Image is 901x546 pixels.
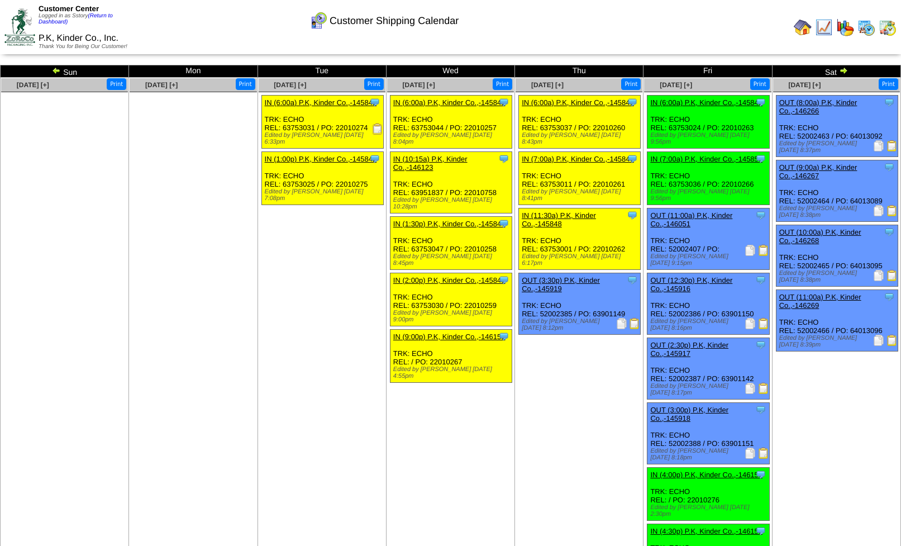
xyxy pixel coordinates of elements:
img: Bill of Lading [758,383,769,394]
div: TRK: ECHO REL: 52002463 / PO: 64013092 [776,96,898,157]
img: Bill of Lading [758,245,769,256]
a: [DATE] [+] [531,81,564,89]
div: TRK: ECHO REL: 52002385 / PO: 63901149 [519,273,641,335]
div: Edited by [PERSON_NAME] [DATE] 8:43pm [522,132,640,145]
div: Edited by [PERSON_NAME] [DATE] 8:39pm [779,335,898,348]
img: Tooltip [498,218,509,229]
a: [DATE] [+] [660,81,692,89]
img: Tooltip [498,274,509,286]
a: OUT (3:00p) P.K, Kinder Co.,-145918 [650,406,728,422]
a: OUT (2:30p) P.K, Kinder Co.,-145917 [650,341,728,358]
a: OUT (12:30p) P.K, Kinder Co.,-145916 [650,276,732,293]
div: Edited by [PERSON_NAME] [DATE] 6:17pm [522,253,640,267]
img: calendarprod.gif [857,18,875,36]
td: Tue [258,65,386,78]
div: Edited by [PERSON_NAME] [DATE] 6:33pm [265,132,383,145]
div: Edited by [PERSON_NAME] [DATE] 8:12pm [522,318,640,331]
img: Bill of Lading [886,335,898,346]
div: TRK: ECHO REL: / PO: 22010267 [390,330,512,383]
a: IN (7:00a) P.K, Kinder Co.,-145850 [650,155,762,163]
img: Receiving Document [372,124,383,135]
td: Mon [129,65,258,78]
div: TRK: ECHO REL: 52002386 / PO: 63901150 [647,273,769,335]
span: Customer Center [39,4,99,13]
a: IN (6:00a) P.K, Kinder Co.,-145846 [522,98,634,107]
span: [DATE] [+] [403,81,435,89]
div: Edited by [PERSON_NAME] [DATE] 9:15pm [650,253,769,267]
img: Tooltip [755,210,766,221]
img: Bill of Lading [629,318,640,329]
img: Packing Slip [873,205,884,216]
img: Tooltip [884,291,895,302]
div: TRK: ECHO REL: 63753037 / PO: 22010260 [519,96,641,149]
a: OUT (10:00a) P.K, Kinder Co.,-146268 [779,228,861,245]
img: Tooltip [627,97,638,108]
a: IN (4:30p) P.K, Kinder Co.,-146159 [650,527,762,535]
img: Tooltip [498,331,509,342]
span: P.K, Kinder Co., Inc. [39,34,118,43]
img: Tooltip [755,525,766,536]
img: ZoRoCo_Logo(Green%26Foil)%20jpg.webp [4,8,35,46]
img: Tooltip [755,97,766,108]
img: Tooltip [755,339,766,350]
button: Print [621,78,641,90]
button: Print [364,78,384,90]
img: Tooltip [755,469,766,480]
a: IN (4:00p) P.K, Kinder Co.,-146157 [650,471,762,479]
img: Tooltip [369,153,380,164]
span: Customer Shipping Calendar [330,15,459,27]
a: IN (6:00a) P.K, Kinder Co.,-145849 [650,98,762,107]
img: Tooltip [884,97,895,108]
button: Print [879,78,898,90]
img: Bill of Lading [886,205,898,216]
div: Edited by [PERSON_NAME] [DATE] 10:28pm [393,197,512,210]
img: Tooltip [369,97,380,108]
div: TRK: ECHO REL: 63753025 / PO: 22010275 [261,152,383,205]
a: OUT (9:00a) P.K, Kinder Co.,-146267 [779,163,857,180]
div: Edited by [PERSON_NAME] [DATE] 8:04pm [393,132,512,145]
a: IN (6:00a) P.K, Kinder Co.,-145843 [393,98,506,107]
td: Wed [386,65,514,78]
img: Bill of Lading [758,318,769,329]
div: Edited by [PERSON_NAME] [DATE] 8:41pm [522,188,640,202]
span: [DATE] [+] [274,81,306,89]
a: IN (2:00p) P.K, Kinder Co.,-145845 [393,276,506,284]
div: TRK: ECHO REL: 63753030 / PO: 22010259 [390,273,512,326]
div: Edited by [PERSON_NAME] [DATE] 8:37pm [779,140,898,154]
td: Fri [643,65,772,78]
img: Packing Slip [873,335,884,346]
a: OUT (8:00a) P.K, Kinder Co.,-146266 [779,98,857,115]
td: Sun [1,65,129,78]
div: TRK: ECHO REL: 52002387 / PO: 63901142 [647,338,769,400]
img: home.gif [794,18,812,36]
div: TRK: ECHO REL: 63753011 / PO: 22010261 [519,152,641,205]
div: TRK: ECHO REL: 63753044 / PO: 22010257 [390,96,512,149]
button: Print [107,78,126,90]
img: arrowleft.gif [52,66,61,75]
div: TRK: ECHO REL: 63753001 / PO: 22010262 [519,208,641,270]
div: Edited by [PERSON_NAME] [DATE] 8:45pm [393,253,512,267]
div: Edited by [PERSON_NAME] [DATE] 9:00pm [393,310,512,323]
a: OUT (11:00a) P.K, Kinder Co.,-146051 [650,211,732,228]
div: TRK: ECHO REL: 63753031 / PO: 22010274 [261,96,383,149]
img: Packing Slip [745,318,756,329]
div: TRK: ECHO REL: 52002465 / PO: 64013095 [776,225,898,287]
img: Tooltip [755,153,766,164]
img: calendarinout.gif [879,18,897,36]
a: (Return to Dashboard) [39,13,113,25]
img: Packing Slip [745,383,756,394]
div: Edited by [PERSON_NAME] [DATE] 8:16pm [650,318,769,331]
div: TRK: ECHO REL: 52002466 / PO: 64013096 [776,290,898,352]
div: Edited by [PERSON_NAME] [DATE] 2:30pm [650,504,769,517]
div: TRK: ECHO REL: / PO: 22010276 [647,468,769,521]
img: calendarcustomer.gif [309,12,327,30]
img: Packing Slip [873,140,884,151]
img: Bill of Lading [758,448,769,459]
div: Edited by [PERSON_NAME] [DATE] 9:56pm [650,188,769,202]
img: Tooltip [627,274,638,286]
button: Print [236,78,255,90]
img: Bill of Lading [886,270,898,281]
img: Tooltip [755,274,766,286]
div: TRK: ECHO REL: 63951837 / PO: 22010758 [390,152,512,213]
img: Packing Slip [873,270,884,281]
